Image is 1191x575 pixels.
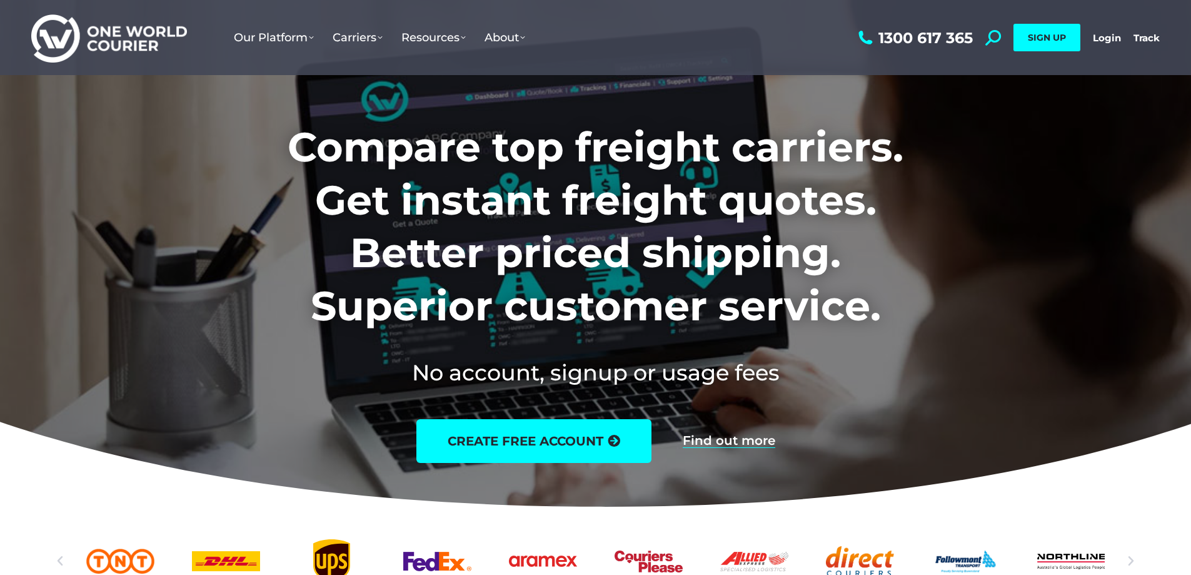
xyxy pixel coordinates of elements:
a: About [475,18,535,57]
a: Our Platform [224,18,323,57]
a: Carriers [323,18,392,57]
span: Carriers [333,31,383,44]
img: One World Courier [31,13,187,63]
a: create free account [416,419,651,463]
a: 1300 617 365 [855,30,973,46]
span: Our Platform [234,31,314,44]
h1: Compare top freight carriers. Get instant freight quotes. Better priced shipping. Superior custom... [205,121,986,332]
a: Find out more [683,434,775,448]
span: Resources [401,31,466,44]
a: Resources [392,18,475,57]
a: Track [1133,32,1160,44]
h2: No account, signup or usage fees [205,357,986,388]
span: About [485,31,525,44]
span: SIGN UP [1028,32,1066,43]
a: SIGN UP [1013,24,1080,51]
a: Login [1093,32,1121,44]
